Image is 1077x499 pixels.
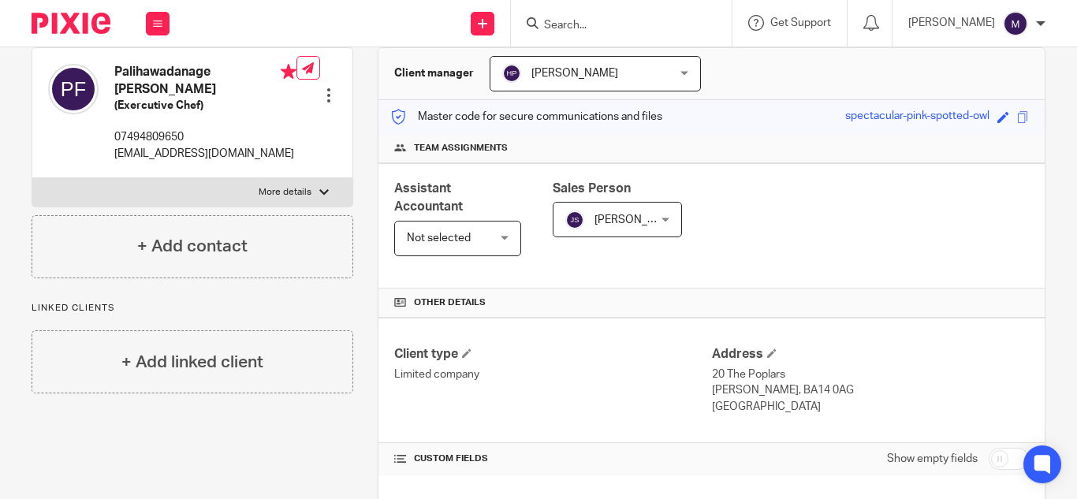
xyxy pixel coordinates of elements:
[394,182,463,213] span: Assistant Accountant
[32,13,110,34] img: Pixie
[394,346,711,363] h4: Client type
[531,68,618,79] span: [PERSON_NAME]
[121,350,263,374] h4: + Add linked client
[137,234,248,259] h4: + Add contact
[114,129,296,145] p: 07494809650
[48,64,99,114] img: svg%3E
[712,346,1029,363] h4: Address
[114,146,296,162] p: [EMAIL_ADDRESS][DOMAIN_NAME]
[394,452,711,465] h4: CUSTOM FIELDS
[908,15,995,31] p: [PERSON_NAME]
[712,367,1029,382] p: 20 The Poplars
[414,296,486,309] span: Other details
[407,233,471,244] span: Not selected
[565,210,584,229] img: svg%3E
[114,64,296,98] h4: Palihawadanage [PERSON_NAME]
[770,17,831,28] span: Get Support
[553,182,631,195] span: Sales Person
[394,65,474,81] h3: Client manager
[390,109,662,125] p: Master code for secure communications and files
[594,214,681,225] span: [PERSON_NAME]
[887,451,978,467] label: Show empty fields
[281,64,296,80] i: Primary
[32,302,353,315] p: Linked clients
[712,399,1029,415] p: [GEOGRAPHIC_DATA]
[394,367,711,382] p: Limited company
[414,142,508,155] span: Team assignments
[845,108,989,126] div: spectacular-pink-spotted-owl
[259,186,311,199] p: More details
[114,98,296,114] h5: (Exercutive Chef)
[542,19,684,33] input: Search
[712,382,1029,398] p: [PERSON_NAME], BA14 0AG
[1003,11,1028,36] img: svg%3E
[502,64,521,83] img: svg%3E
